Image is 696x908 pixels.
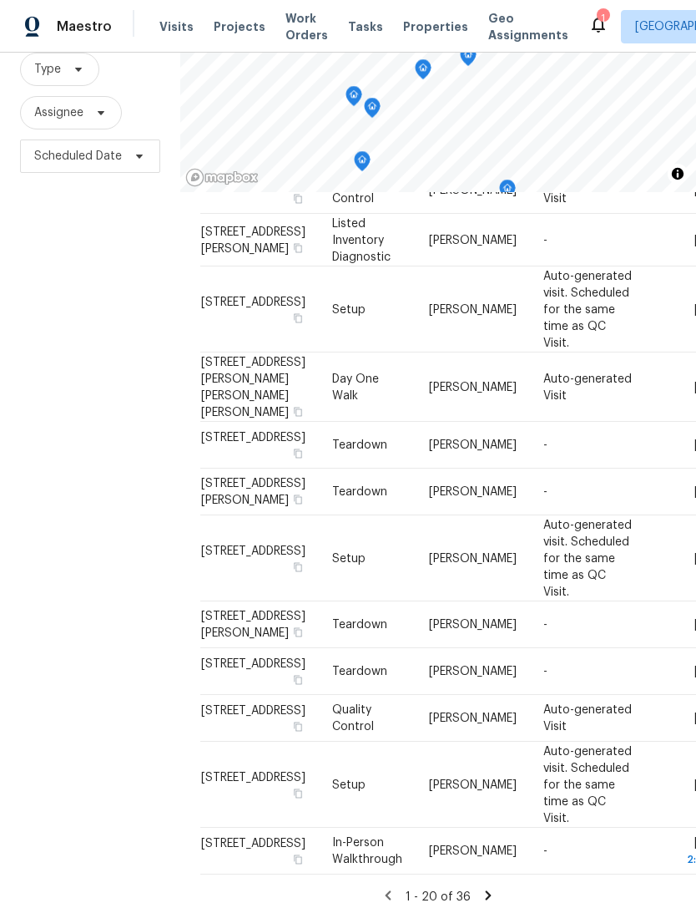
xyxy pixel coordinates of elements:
[429,779,517,790] span: [PERSON_NAME]
[290,240,305,255] button: Copy Address
[499,180,516,205] div: Map marker
[290,785,305,800] button: Copy Address
[159,18,194,35] span: Visits
[429,185,517,196] span: [PERSON_NAME]
[332,666,387,677] span: Teardown
[345,86,362,112] div: Map marker
[429,486,517,498] span: [PERSON_NAME]
[290,625,305,640] button: Copy Address
[429,845,517,857] span: [PERSON_NAME]
[201,296,305,307] span: [STREET_ADDRESS]
[201,611,305,639] span: [STREET_ADDRESS][PERSON_NAME]
[429,552,517,564] span: [PERSON_NAME]
[332,837,402,865] span: In-Person Walkthrough
[429,439,517,451] span: [PERSON_NAME]
[290,719,305,734] button: Copy Address
[290,559,305,574] button: Copy Address
[429,234,517,246] span: [PERSON_NAME]
[290,310,305,325] button: Copy Address
[34,104,83,121] span: Assignee
[332,439,387,451] span: Teardown
[201,658,305,670] span: [STREET_ADDRESS]
[332,779,366,790] span: Setup
[285,10,328,43] span: Work Orders
[543,845,547,857] span: -
[543,176,632,205] span: Auto-generated Visit
[332,176,374,205] span: Quality Control
[290,672,305,687] button: Copy Address
[332,552,366,564] span: Setup
[668,164,688,184] button: Toggle attribution
[348,21,383,33] span: Tasks
[543,234,547,246] span: -
[201,226,305,254] span: [STREET_ADDRESS][PERSON_NAME]
[429,619,517,631] span: [PERSON_NAME]
[543,373,632,401] span: Auto-generated Visit
[415,59,431,85] div: Map marker
[290,446,305,461] button: Copy Address
[488,10,568,43] span: Geo Assignments
[201,545,305,556] span: [STREET_ADDRESS]
[290,852,305,867] button: Copy Address
[34,148,122,165] span: Scheduled Date
[543,704,632,733] span: Auto-generated Visit
[290,492,305,507] button: Copy Address
[34,61,61,78] span: Type
[429,713,517,724] span: [PERSON_NAME]
[332,486,387,498] span: Teardown
[543,666,547,677] span: -
[543,619,547,631] span: -
[354,151,371,177] div: Map marker
[201,838,305,850] span: [STREET_ADDRESS]
[597,10,608,27] div: 1
[543,486,547,498] span: -
[214,18,265,35] span: Projects
[201,771,305,783] span: [STREET_ADDRESS]
[57,18,112,35] span: Maestro
[429,303,517,315] span: [PERSON_NAME]
[201,356,305,418] span: [STREET_ADDRESS][PERSON_NAME][PERSON_NAME][PERSON_NAME]
[201,478,305,506] span: [STREET_ADDRESS][PERSON_NAME]
[201,705,305,717] span: [STREET_ADDRESS]
[429,666,517,677] span: [PERSON_NAME]
[201,432,305,444] span: [STREET_ADDRESS]
[406,891,471,903] span: 1 - 20 of 36
[332,619,387,631] span: Teardown
[332,303,366,315] span: Setup
[332,704,374,733] span: Quality Control
[290,403,305,418] button: Copy Address
[364,98,381,124] div: Map marker
[332,217,391,262] span: Listed Inventory Diagnostic
[543,519,632,597] span: Auto-generated visit. Scheduled for the same time as QC Visit.
[332,373,379,401] span: Day One Walk
[290,191,305,206] button: Copy Address
[543,439,547,451] span: -
[673,165,683,183] span: Toggle attribution
[460,46,477,72] div: Map marker
[543,745,632,824] span: Auto-generated visit. Scheduled for the same time as QC Visit.
[543,270,632,348] span: Auto-generated visit. Scheduled for the same time as QC Visit.
[185,168,259,187] a: Mapbox homepage
[429,381,517,393] span: [PERSON_NAME]
[403,18,468,35] span: Properties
